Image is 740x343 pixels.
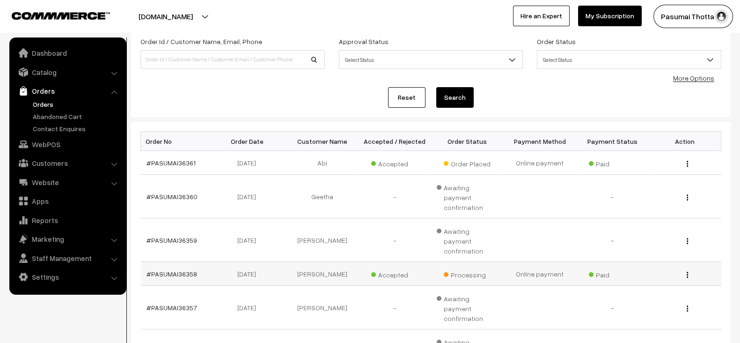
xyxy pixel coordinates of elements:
th: Payment Status [576,132,649,151]
img: Menu [687,238,688,244]
a: Apps [12,193,123,209]
span: Select Status [537,50,721,69]
a: COMMMERCE [12,9,94,21]
td: - [359,286,431,329]
td: [PERSON_NAME] [286,286,359,329]
th: Accepted / Rejected [359,132,431,151]
th: Order No [141,132,213,151]
a: WebPOS [12,136,123,153]
span: Awaiting payment confirmation [437,224,498,256]
img: COMMMERCE [12,12,110,19]
td: - [359,218,431,262]
th: Action [649,132,721,151]
td: [DATE] [213,151,286,175]
label: Approval Status [339,37,388,46]
a: Website [12,174,123,191]
td: [PERSON_NAME] [286,262,359,286]
a: My Subscription [578,6,642,26]
td: [DATE] [213,286,286,329]
img: user [714,9,728,23]
span: Order Placed [444,157,491,169]
td: [DATE] [213,262,286,286]
a: Settings [12,268,123,285]
a: More Options [673,74,714,82]
button: Search [436,87,474,108]
span: Select Status [339,52,523,68]
a: Orders [12,82,123,99]
a: Customers [12,155,123,171]
button: Pasumai Thotta… [653,5,733,28]
td: - [576,286,649,329]
span: Paid [589,268,636,280]
td: Geetha [286,175,359,218]
td: Abi [286,151,359,175]
td: - [576,175,649,218]
a: Staff Management [12,250,123,267]
td: [DATE] [213,218,286,262]
img: Menu [687,194,688,201]
td: - [359,175,431,218]
a: #PASUMAI36359 [147,236,197,244]
a: Dashboard [12,45,123,61]
a: Reset [388,87,425,108]
a: Catalog [12,64,123,81]
span: Paid [589,157,636,169]
a: Marketing [12,231,123,247]
input: Order Id / Customer Name / Customer Email / Customer Phone [140,50,325,69]
img: Menu [687,161,688,167]
a: Hire an Expert [513,6,570,26]
img: Menu [687,306,688,312]
th: Payment Method [504,132,576,151]
td: [PERSON_NAME] [286,218,359,262]
span: Accepted [371,157,418,169]
th: Order Date [213,132,286,151]
td: - [576,218,649,262]
button: [DOMAIN_NAME] [106,5,226,28]
span: Awaiting payment confirmation [437,291,498,323]
a: #PASUMAI36358 [147,270,197,278]
a: Orders [30,99,123,109]
span: Awaiting payment confirmation [437,180,498,212]
img: Menu [687,272,688,278]
a: #PASUMAI36360 [147,193,198,201]
a: Reports [12,212,123,229]
td: Online payment [504,262,576,286]
a: Abandoned Cart [30,112,123,121]
a: #PASUMAI36361 [147,159,196,167]
td: Online payment [504,151,576,175]
th: Order Status [431,132,504,151]
td: [DATE] [213,175,286,218]
th: Customer Name [286,132,359,151]
span: Processing [444,268,491,280]
span: Select Status [537,52,721,68]
span: Accepted [371,268,418,280]
label: Order Id / Customer Name, Email, Phone [140,37,262,46]
a: Contact Enquires [30,124,123,134]
label: Order Status [537,37,576,46]
span: Select Status [339,50,523,69]
a: #PASUMAI36357 [147,304,197,312]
